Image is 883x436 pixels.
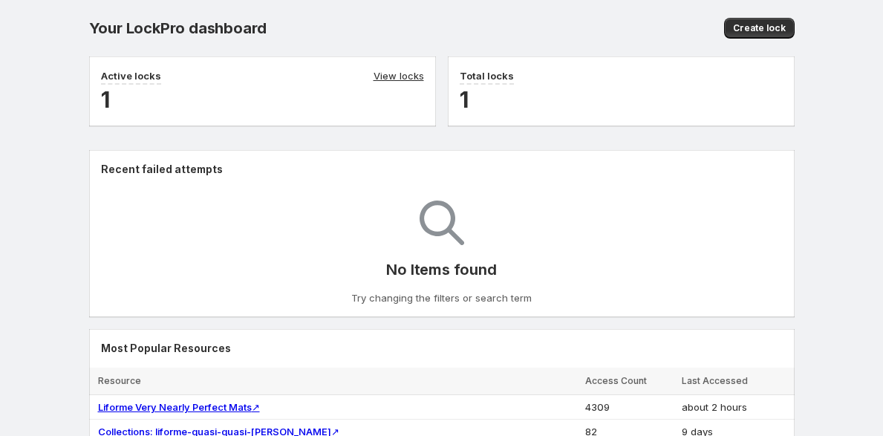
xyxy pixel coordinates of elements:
[101,85,424,114] h2: 1
[724,18,795,39] button: Create lock
[89,19,267,37] span: Your LockPro dashboard
[101,68,161,83] p: Active locks
[581,395,677,420] td: 4309
[460,85,783,114] h2: 1
[460,68,514,83] p: Total locks
[374,68,424,85] a: View locks
[682,375,748,386] span: Last Accessed
[733,22,786,34] span: Create lock
[585,375,647,386] span: Access Count
[677,395,795,420] td: about 2 hours
[98,401,260,413] a: Liforme Very Nearly Perfect Mats↗
[420,201,464,245] img: Empty search results
[351,290,532,305] p: Try changing the filters or search term
[101,162,223,177] h2: Recent failed attempts
[386,261,496,279] p: No Items found
[98,375,141,386] span: Resource
[101,341,783,356] h2: Most Popular Resources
